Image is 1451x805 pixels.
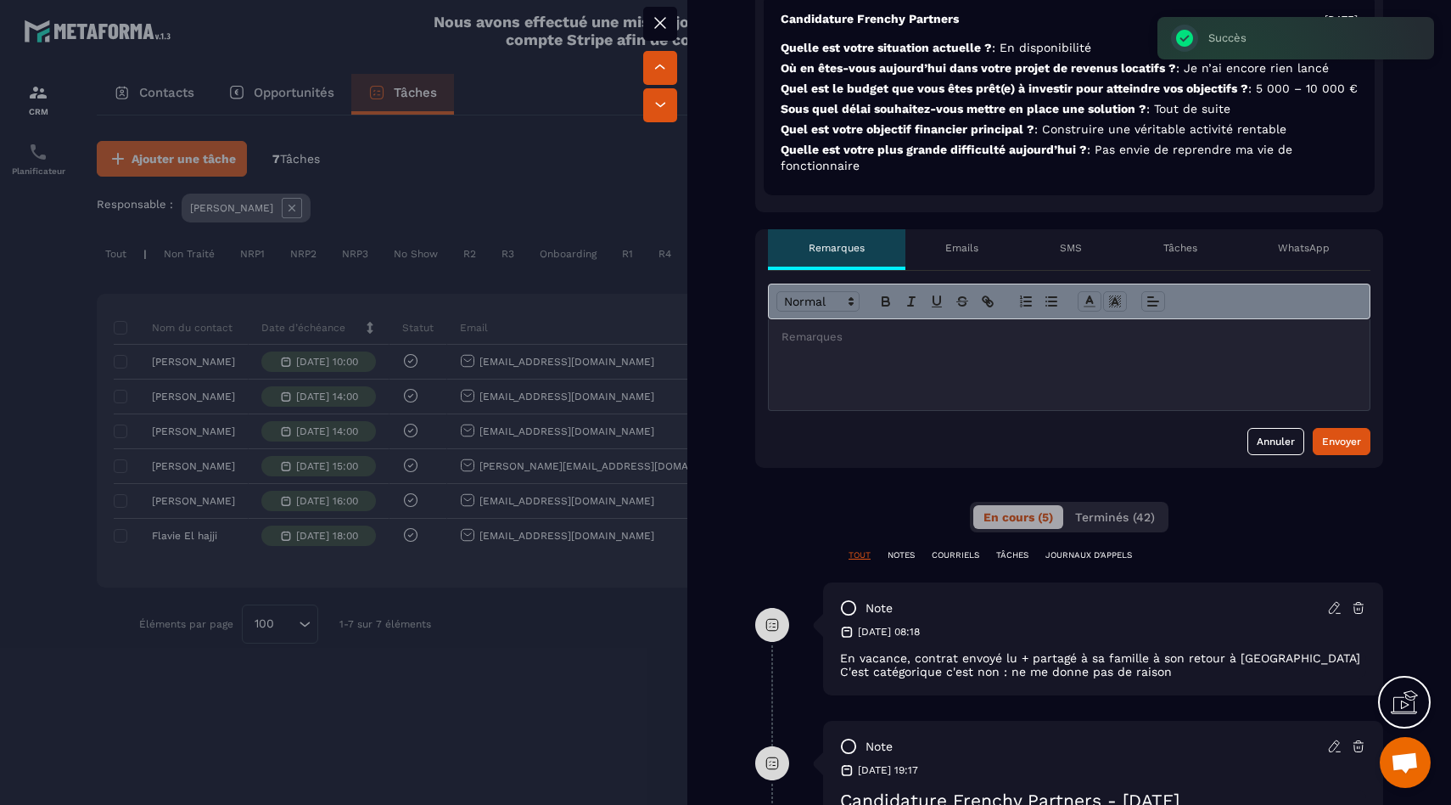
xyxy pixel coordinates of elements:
p: note [866,739,893,755]
p: [DATE] 19:17 [858,763,918,777]
p: NOTES [888,549,915,561]
p: note [866,600,893,616]
p: Où en êtes-vous aujourd’hui dans votre projet de revenus locatifs ? [781,60,1358,76]
p: Emails [945,241,978,255]
button: Terminés (42) [1065,505,1165,529]
span: En cours (5) [983,510,1053,524]
p: C'est catégorique c'est non : ne me donne pas de raison [840,665,1366,678]
span: : En disponibilité [992,41,1091,54]
p: Candidature Frenchy Partners [781,11,959,27]
button: Annuler [1247,428,1304,455]
span: : Tout de suite [1146,102,1230,115]
p: TÂCHES [996,549,1028,561]
button: En cours (5) [973,505,1063,529]
span: : Je n’ai encore rien lancé [1176,61,1329,75]
p: SMS [1060,241,1082,255]
p: WhatsApp [1278,241,1330,255]
span: : Construire une véritable activité rentable [1034,122,1286,136]
p: Quelle est votre situation actuelle ? [781,40,1358,56]
p: [DATE] 08:18 [858,625,920,639]
div: Ouvrir le chat [1380,737,1431,788]
p: Tâches [1163,241,1197,255]
p: Quelle est votre plus grande difficulté aujourd’hui ? [781,142,1358,174]
p: COURRIELS [932,549,979,561]
span: : 5 000 – 10 000 € [1248,82,1358,95]
span: Terminés (42) [1075,510,1155,524]
p: En vacance, contrat envoyé lu + partagé à sa famille à son retour à [GEOGRAPHIC_DATA] [840,651,1366,665]
div: Envoyer [1322,433,1361,450]
p: TOUT [849,549,871,561]
button: Envoyer [1313,428,1370,455]
p: JOURNAUX D'APPELS [1045,549,1132,561]
p: Sous quel délai souhaitez-vous mettre en place une solution ? [781,101,1358,117]
p: Quel est votre objectif financier principal ? [781,121,1358,138]
p: [DATE] [1325,13,1358,26]
p: Quel est le budget que vous êtes prêt(e) à investir pour atteindre vos objectifs ? [781,81,1358,97]
p: Remarques [809,241,865,255]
